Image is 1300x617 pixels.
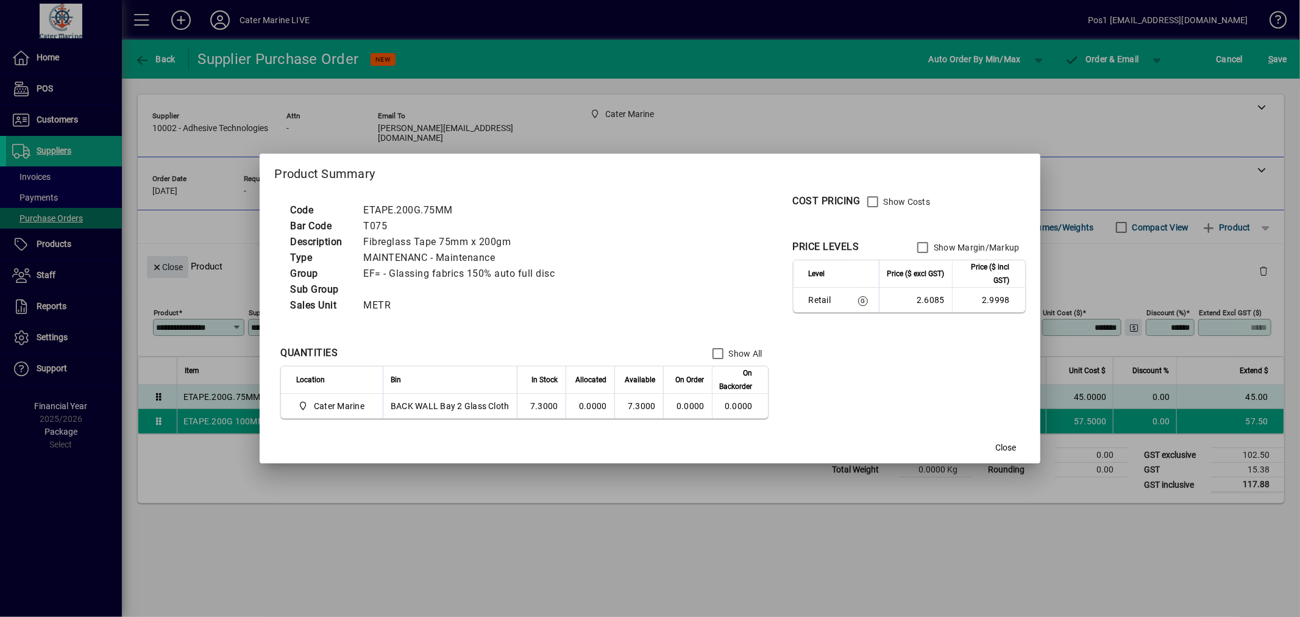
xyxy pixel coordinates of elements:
td: T075 [357,218,569,234]
td: Description [284,234,357,250]
td: METR [357,298,569,313]
span: Cater Marine [314,400,364,412]
span: Allocated [576,373,607,387]
label: Show Costs [881,196,931,208]
span: Level [809,267,825,280]
td: Code [284,202,357,218]
td: BACK WALL Bay 2 Glass Cloth [383,394,517,418]
span: Price ($ excl GST) [887,267,945,280]
span: In Stock [532,373,558,387]
div: PRICE LEVELS [793,240,859,254]
span: Bin [391,373,401,387]
td: Fibreglass Tape 75mm x 200gm [357,234,569,250]
label: Show Margin/Markup [931,241,1020,254]
span: On Backorder [720,366,753,393]
td: Bar Code [284,218,357,234]
span: Available [625,373,656,387]
td: 7.3000 [517,394,566,418]
td: ETAPE.200G.75MM [357,202,569,218]
span: On Order [676,373,705,387]
td: 2.6085 [879,288,952,312]
span: Retail [809,294,841,306]
td: Sub Group [284,282,357,298]
td: 0.0000 [566,394,614,418]
h2: Product Summary [260,154,1040,189]
td: 0.0000 [712,394,768,418]
span: Cater Marine [296,399,369,413]
span: 0.0000 [677,401,705,411]
td: Type [284,250,357,266]
td: 7.3000 [614,394,663,418]
label: Show All [726,348,762,360]
td: Sales Unit [284,298,357,313]
td: EF= - Glassing fabrics 150% auto full disc [357,266,569,282]
td: MAINTENANC - Maintenance [357,250,569,266]
button: Close [987,437,1026,458]
div: QUANTITIES [280,346,338,360]
span: Location [296,373,325,387]
td: 2.9998 [952,288,1025,312]
span: Close [996,441,1017,454]
span: Price ($ incl GST) [960,260,1010,287]
div: COST PRICING [793,194,861,209]
td: Group [284,266,357,282]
